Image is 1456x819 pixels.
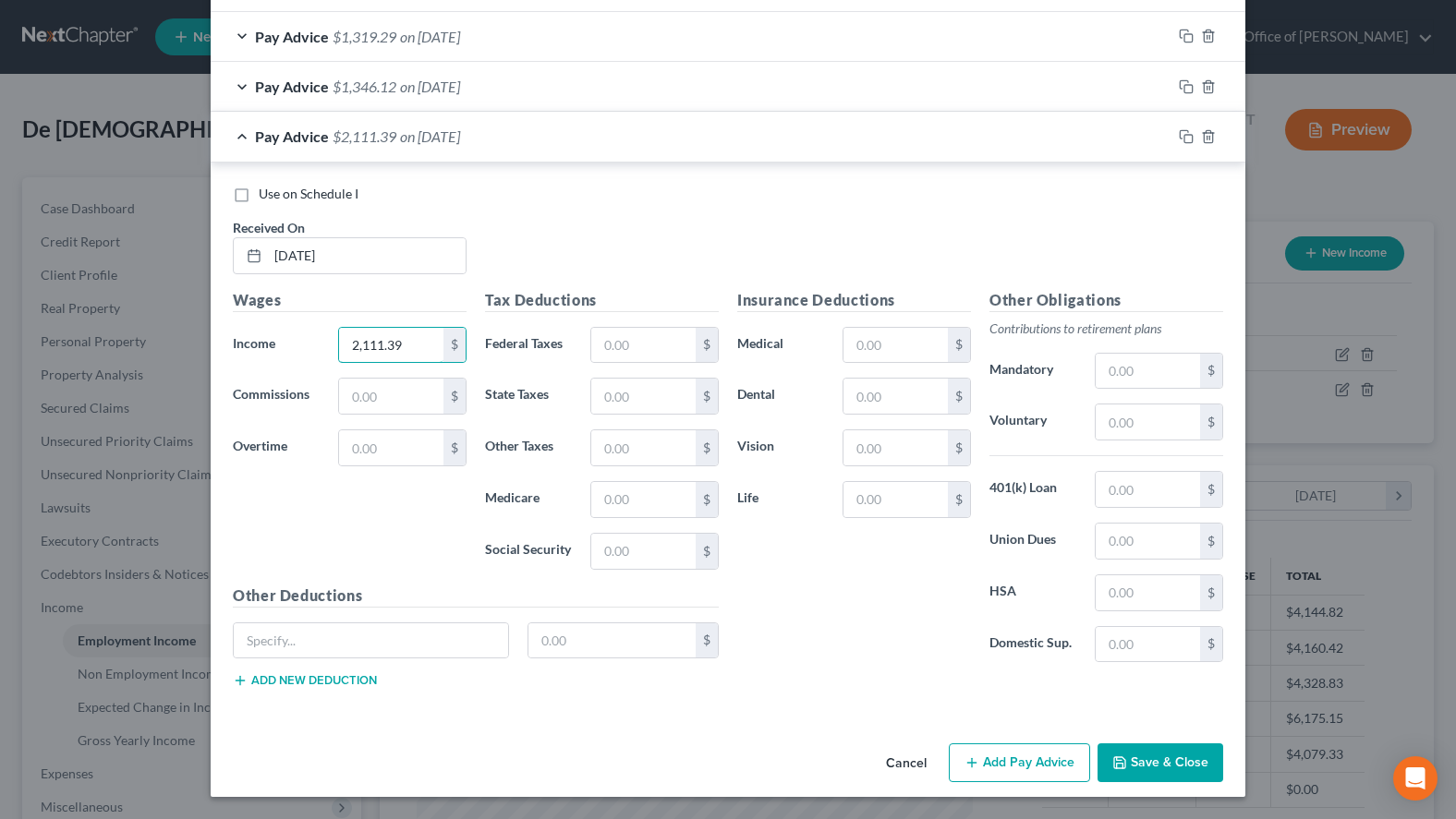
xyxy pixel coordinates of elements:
label: Commissions [224,378,329,415]
div: $ [1200,354,1222,389]
h5: Other Deductions [233,584,719,608]
div: $ [696,482,718,517]
div: $ [1200,627,1222,662]
div: $ [696,430,718,465]
input: 0.00 [528,623,697,658]
span: on [DATE] [400,28,460,45]
div: $ [1200,404,1222,440]
input: 0.00 [1096,575,1200,610]
button: Save & Close [1098,743,1223,782]
input: 0.00 [339,379,443,414]
span: Income [233,335,275,351]
div: $ [696,328,718,363]
input: 0.00 [843,482,948,517]
span: $1,319.29 [333,28,396,45]
label: Social Security [476,533,581,570]
input: 0.00 [843,379,948,414]
label: HSA [980,574,1086,611]
div: $ [696,623,718,658]
input: 0.00 [591,328,696,363]
label: Domestic Sup. [980,626,1086,663]
input: 0.00 [843,328,948,363]
div: Open Intercom Messenger [1393,756,1438,801]
label: Medical [728,327,833,364]
input: 0.00 [1096,354,1200,389]
span: $1,346.12 [333,78,396,95]
h5: Other Obligations [989,289,1223,312]
div: $ [948,379,970,414]
div: $ [696,534,718,569]
input: 0.00 [1096,472,1200,507]
input: Specify... [234,623,508,658]
input: 0.00 [1096,404,1200,440]
h5: Wages [233,289,467,312]
h5: Insurance Deductions [737,289,971,312]
span: Pay Advice [255,127,329,145]
input: 0.00 [591,379,696,414]
button: Cancel [871,745,941,782]
label: Life [728,481,833,518]
div: $ [948,482,970,517]
span: Pay Advice [255,78,329,95]
input: 0.00 [591,482,696,517]
label: Mandatory [980,353,1086,390]
div: $ [948,328,970,363]
label: Union Dues [980,523,1086,560]
label: Medicare [476,481,581,518]
span: Pay Advice [255,28,329,45]
span: $2,111.39 [333,127,396,145]
div: $ [948,430,970,465]
label: Voluntary [980,403,1086,440]
div: $ [443,328,466,363]
div: $ [696,379,718,414]
div: $ [443,430,466,465]
p: Contributions to retirement plans [989,319,1223,338]
label: Overtime [224,429,329,466]
label: 401(k) Loan [980,471,1086,508]
button: Add Pay Advice [949,743,1090,782]
div: $ [1200,575,1222,610]
span: on [DATE] [400,78,460,95]
span: on [DATE] [400,127,460,145]
input: 0.00 [1096,524,1200,559]
input: 0.00 [591,534,696,569]
input: 0.00 [591,430,696,465]
div: $ [1200,472,1222,507]
span: Received On [233,220,305,235]
input: 0.00 [339,430,443,465]
input: MM/DD/YYYY [268,238,466,273]
span: Use on Schedule I [259,186,358,201]
div: $ [443,379,466,414]
h5: Tax Deductions [485,289,719,312]
input: 0.00 [1096,627,1200,662]
label: Dental [728,378,833,415]
div: $ [1200,524,1222,559]
label: Federal Taxes [476,327,581,364]
input: 0.00 [339,328,443,363]
button: Add new deduction [233,673,377,688]
input: 0.00 [843,430,948,465]
label: Vision [728,429,833,466]
label: Other Taxes [476,429,581,466]
label: State Taxes [476,378,581,415]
